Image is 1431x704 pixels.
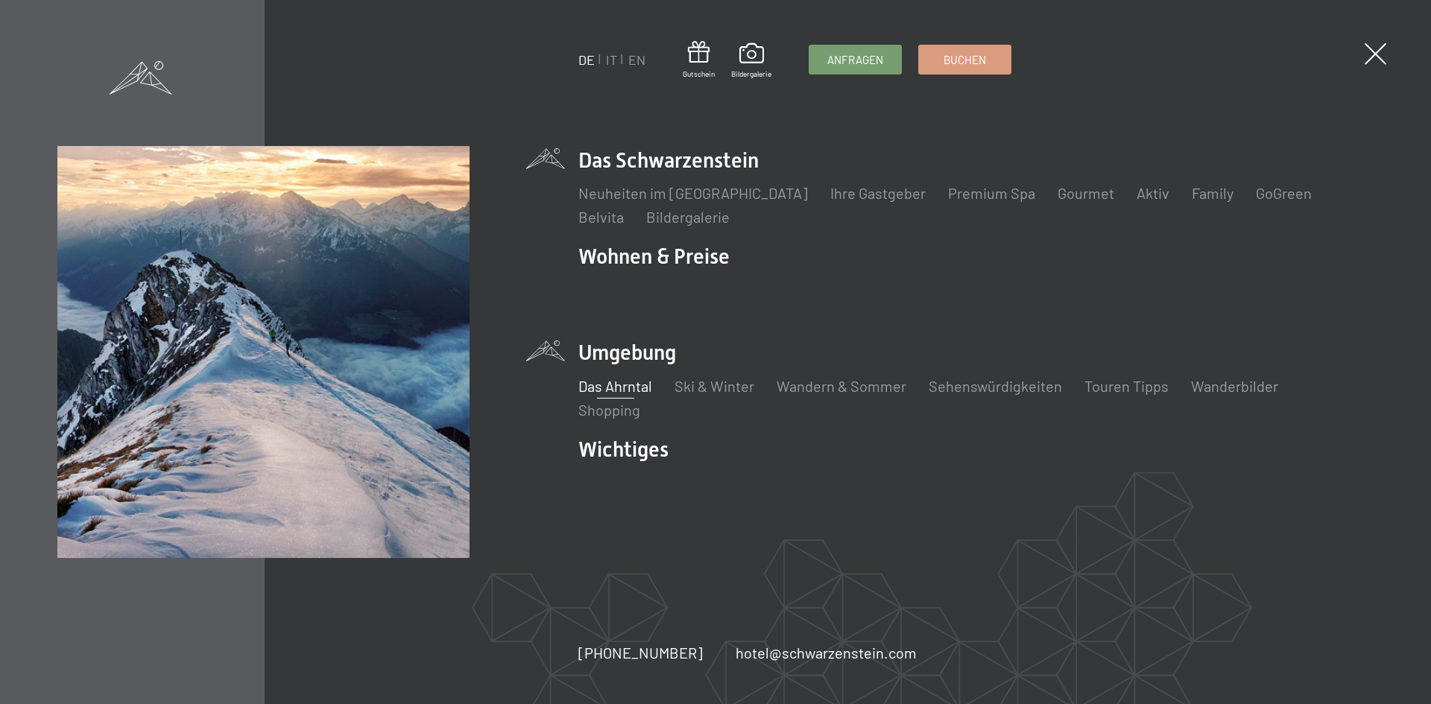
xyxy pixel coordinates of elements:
a: Gutschein [683,41,715,79]
a: Touren Tipps [1084,377,1169,395]
a: hotel@schwarzenstein.com [736,642,917,663]
a: Bildergalerie [646,208,730,226]
a: Wanderbilder [1191,377,1278,395]
a: Gourmet [1058,184,1114,202]
a: Ski & Winter [675,377,754,395]
a: Sehenswürdigkeiten [929,377,1062,395]
a: EN [628,51,645,68]
a: Family [1192,184,1233,202]
a: Premium Spa [948,184,1035,202]
span: Gutschein [683,69,715,79]
a: DE [578,51,595,68]
a: Neuheiten im [GEOGRAPHIC_DATA] [578,184,808,202]
a: Bildergalerie [731,43,771,79]
a: IT [606,51,617,68]
a: Ihre Gastgeber [830,184,926,202]
a: Shopping [578,401,640,419]
a: Wandern & Sommer [777,377,906,395]
span: Buchen [944,52,986,68]
a: Das Ahrntal [578,377,652,395]
a: Aktiv [1137,184,1169,202]
a: [PHONE_NUMBER] [578,642,703,663]
a: Belvita [578,208,624,226]
span: Anfragen [827,52,883,68]
span: Bildergalerie [731,69,771,79]
a: Buchen [919,45,1011,74]
a: Anfragen [809,45,901,74]
a: GoGreen [1256,184,1312,202]
span: [PHONE_NUMBER] [578,644,703,662]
